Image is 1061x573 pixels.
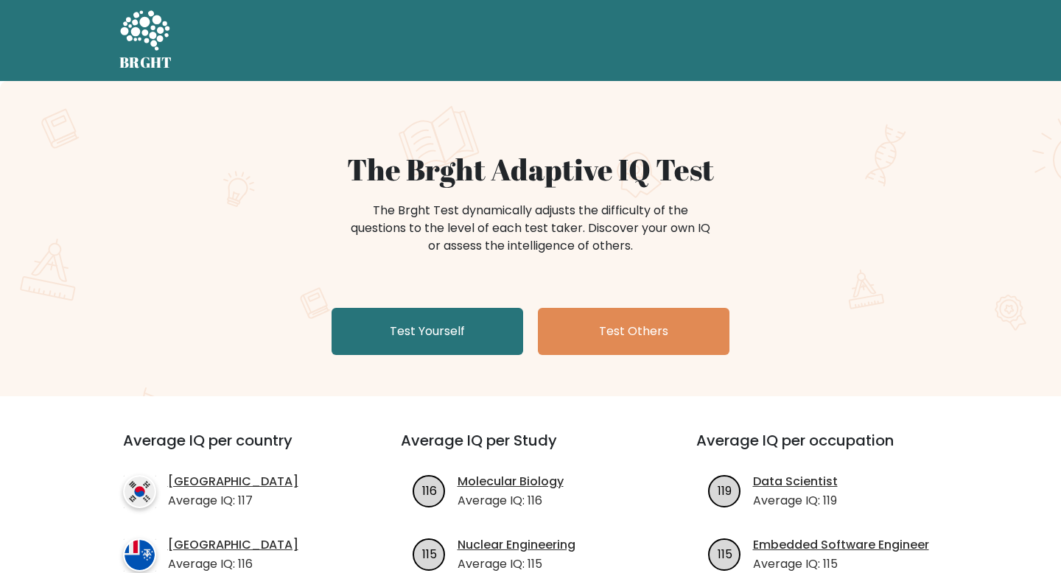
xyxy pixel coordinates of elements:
[421,482,436,499] text: 116
[458,492,564,510] p: Average IQ: 116
[458,473,564,491] a: Molecular Biology
[123,475,156,508] img: country
[696,432,956,467] h3: Average IQ per occupation
[753,536,929,554] a: Embedded Software Engineer
[717,545,732,562] text: 115
[458,555,575,573] p: Average IQ: 115
[123,538,156,572] img: country
[168,555,298,573] p: Average IQ: 116
[119,54,172,71] h5: BRGHT
[718,482,732,499] text: 119
[346,202,715,255] div: The Brght Test dynamically adjusts the difficulty of the questions to the level of each test take...
[171,152,890,187] h1: The Brght Adaptive IQ Test
[458,536,575,554] a: Nuclear Engineering
[538,308,729,355] a: Test Others
[401,432,661,467] h3: Average IQ per Study
[119,6,172,75] a: BRGHT
[421,545,436,562] text: 115
[123,432,348,467] h3: Average IQ per country
[332,308,523,355] a: Test Yourself
[753,473,838,491] a: Data Scientist
[753,555,929,573] p: Average IQ: 115
[168,536,298,554] a: [GEOGRAPHIC_DATA]
[168,492,298,510] p: Average IQ: 117
[168,473,298,491] a: [GEOGRAPHIC_DATA]
[753,492,838,510] p: Average IQ: 119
